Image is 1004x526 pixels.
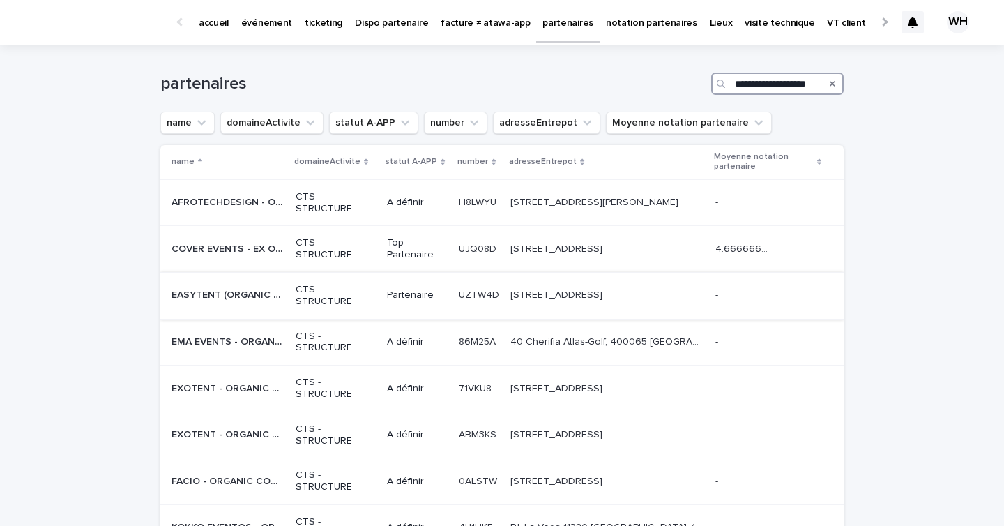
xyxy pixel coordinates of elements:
[459,194,499,209] p: H8LWYU
[172,241,287,255] p: COVER EVENTS - EX ORGANIC CONCEPT CANNES
[172,333,287,348] p: EMA EVENTS - ORGANIC CONCEPT MARRAKECH
[715,194,721,209] p: -
[160,112,215,134] button: name
[160,319,844,366] tr: EMA EVENTS - ORGANIC CONCEPT MARRAKECHEMA EVENTS - ORGANIC CONCEPT MARRAKECH CTS - STRUCTUREA déf...
[28,8,163,36] img: Ls34BcGeRexTGTNfXpUC
[172,194,287,209] p: AFROTECHDESIGN - ORGANIC CONCEPT ITALIE
[296,377,376,400] p: CTS - STRUCTURE
[711,73,844,95] input: Search
[387,237,448,261] p: Top Partenaire
[160,74,706,94] h1: partenaires
[172,380,287,395] p: EXOTENT - ORGANIC CONCEPT CISTERNINO
[294,154,360,170] p: domaineActivite
[160,412,844,458] tr: EXOTENT - ORGANIC CONCEPT VALPANTENAEXOTENT - ORGANIC CONCEPT VALPANTENA CTS - STRUCTUREA définir...
[459,241,499,255] p: UJQ08D
[387,383,448,395] p: A définir
[172,426,287,441] p: EXOTENT - ORGANIC CONCEPT VALPANTENA
[715,287,721,301] p: -
[510,380,605,395] p: [STREET_ADDRESS]
[386,154,437,170] p: statut A-APP
[172,154,195,170] p: name
[296,191,376,215] p: CTS - STRUCTURE
[296,331,376,354] p: CTS - STRUCTURE
[509,154,577,170] p: adresseEntrepot
[510,473,605,488] p: [STREET_ADDRESS]
[296,237,376,261] p: CTS - STRUCTURE
[160,226,844,273] tr: COVER EVENTS - EX ORGANIC CONCEPT CANNESCOVER EVENTS - EX ORGANIC CONCEPT CANNES CTS - STRUCTURET...
[510,287,605,301] p: [STREET_ADDRESS]
[296,469,376,493] p: CTS - STRUCTURE
[387,476,448,488] p: A définir
[715,241,776,255] p: 4.666666666666667
[172,287,287,301] p: EASYTENT (ORGANIC CONCEPT SUISSE)
[296,423,376,447] p: CTS - STRUCTURE
[387,197,448,209] p: A définir
[715,426,721,441] p: -
[387,429,448,441] p: A définir
[459,380,494,395] p: 71VKU8
[459,287,502,301] p: UZTW4D
[220,112,324,134] button: domaineActivite
[510,333,707,348] p: 40 Cherifia Atlas-Golf, 400065 Marrakech, Maroc
[715,380,721,395] p: -
[715,473,721,488] p: -
[510,241,605,255] p: [STREET_ADDRESS]
[493,112,600,134] button: adresseEntrepot
[510,194,681,209] p: [STREET_ADDRESS][PERSON_NAME]
[714,149,813,175] p: Moyenne notation partenaire
[172,473,287,488] p: FACIO - ORGANIC CONCEPT SWEDEN
[160,366,844,412] tr: EXOTENT - ORGANIC CONCEPT CISTERNINOEXOTENT - ORGANIC CONCEPT CISTERNINO CTS - STRUCTUREA définir...
[457,154,488,170] p: number
[424,112,487,134] button: number
[387,290,448,301] p: Partenaire
[160,458,844,505] tr: FACIO - ORGANIC CONCEPT [GEOGRAPHIC_DATA]FACIO - ORGANIC CONCEPT [GEOGRAPHIC_DATA] CTS - STRUCTUR...
[947,11,969,33] div: WH
[160,179,844,226] tr: AFROTECHDESIGN - ORGANIC CONCEPT [GEOGRAPHIC_DATA]AFROTECHDESIGN - ORGANIC CONCEPT [GEOGRAPHIC_DA...
[459,333,499,348] p: 86M25A
[459,426,499,441] p: ABM3KS
[715,333,721,348] p: -
[459,473,500,488] p: 0ALSTW
[160,272,844,319] tr: EASYTENT (ORGANIC CONCEPT SUISSE)EASYTENT (ORGANIC CONCEPT SUISSE) CTS - STRUCTUREPartenaireUZTW4...
[296,284,376,308] p: CTS - STRUCTURE
[387,336,448,348] p: A définir
[510,426,605,441] p: Via Valpantena 30/d, 37142 Quinto Di Valpantena, Italy
[329,112,418,134] button: statut A-APP
[606,112,772,134] button: Moyenne notation partenaire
